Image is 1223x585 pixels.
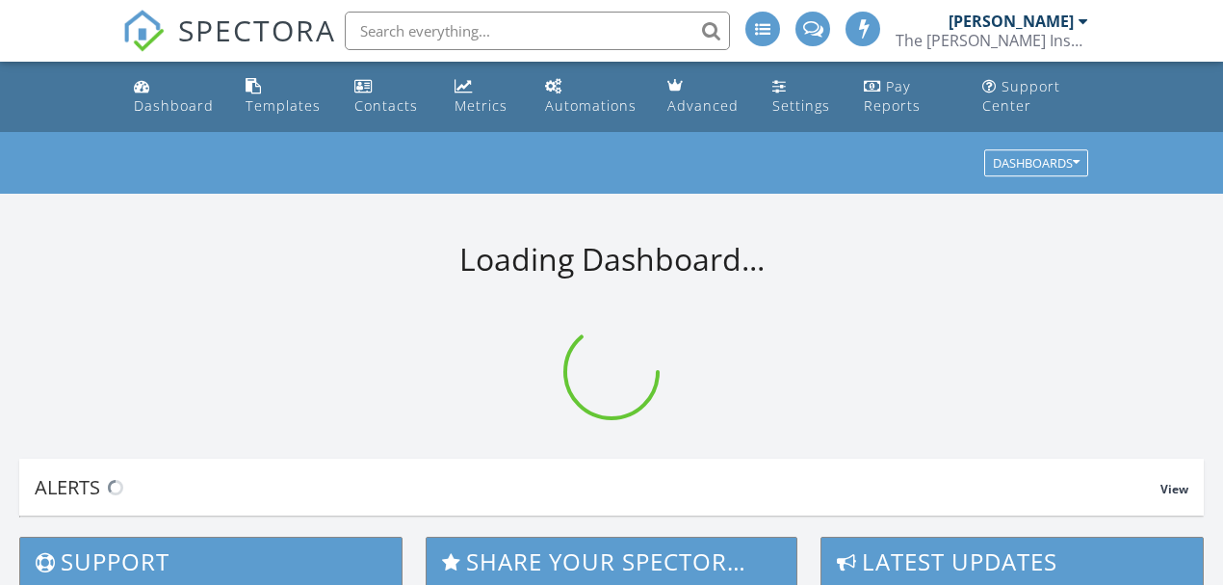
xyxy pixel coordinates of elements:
h3: Share Your Spectora Experience [427,538,796,585]
div: Contacts [354,96,418,115]
a: Settings [765,69,842,124]
div: Pay Reports [864,77,921,115]
div: Dashboards [993,157,1080,171]
input: Search everything... [345,12,730,50]
a: Pay Reports [856,69,959,124]
h3: Support [20,538,402,585]
span: SPECTORA [178,10,336,50]
div: Support Center [982,77,1060,115]
a: Advanced [660,69,748,124]
a: Automations (Advanced) [537,69,644,124]
div: Advanced [667,96,739,115]
div: Alerts [35,474,1160,500]
a: Templates [238,69,330,124]
div: [PERSON_NAME] [949,12,1074,31]
span: View [1160,481,1188,497]
a: Dashboard [126,69,222,124]
div: Settings [772,96,830,115]
img: The Best Home Inspection Software - Spectora [122,10,165,52]
div: The Wells Inspection Group LLC [896,31,1088,50]
a: SPECTORA [122,26,336,66]
a: Support Center [975,69,1097,124]
button: Dashboards [984,150,1088,177]
div: Metrics [455,96,507,115]
a: Metrics [447,69,523,124]
div: Automations [545,96,637,115]
div: Templates [246,96,321,115]
a: Contacts [347,69,431,124]
div: Dashboard [134,96,214,115]
h3: Latest Updates [821,538,1203,585]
